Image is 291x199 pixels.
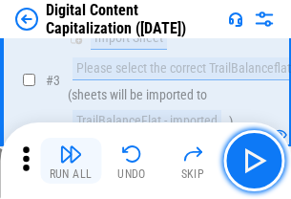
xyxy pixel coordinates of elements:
[91,27,167,50] div: Import Sheet
[228,11,243,27] img: Support
[239,145,269,176] img: Main button
[40,138,101,184] button: Run All
[181,168,205,180] div: Skip
[46,73,60,88] span: # 3
[117,168,146,180] div: Undo
[162,138,223,184] button: Skip
[73,110,221,133] div: TrailBalanceFlat - imported
[59,143,82,166] img: Run All
[253,8,276,31] img: Settings menu
[46,1,220,37] div: Digital Content Capitalization ([DATE])
[15,8,38,31] img: Back
[50,168,93,180] div: Run All
[120,143,143,166] img: Undo
[101,138,162,184] button: Undo
[181,143,204,166] img: Skip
